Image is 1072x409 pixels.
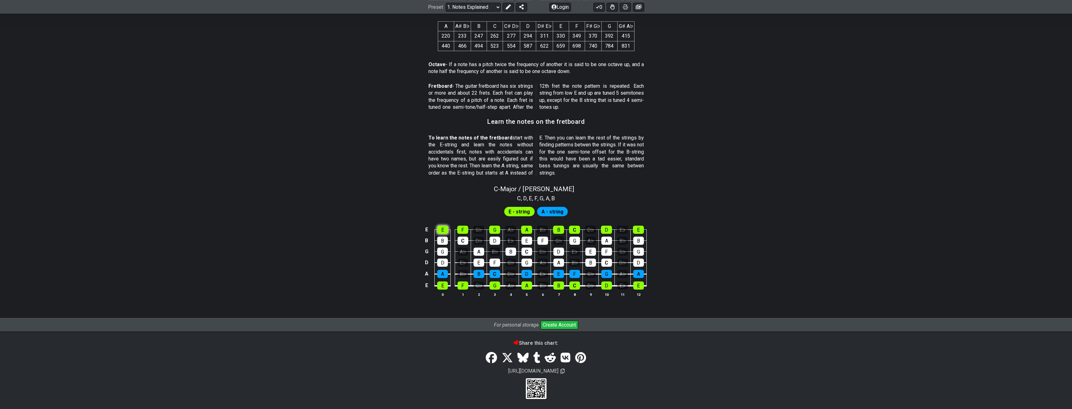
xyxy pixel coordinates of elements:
[541,207,563,216] span: First enable full edit mode to edit
[473,226,484,234] div: G♭
[569,237,580,245] div: G
[598,291,614,298] th: 10
[537,259,548,267] div: A♭
[531,349,542,367] a: Tumblr
[601,226,612,234] div: D
[553,270,564,278] div: E
[537,248,548,256] div: D♭
[505,270,516,278] div: D♭
[617,281,628,290] div: E♭
[489,259,500,267] div: F
[471,31,487,41] td: 247
[458,237,468,245] div: C
[509,207,530,216] span: First enable full edit mode to edit
[536,21,553,31] th: D♯ E♭
[617,41,634,51] td: 831
[507,367,559,375] span: [URL][DOMAIN_NAME]
[617,226,628,234] div: E♭
[537,226,548,234] div: B♭
[519,291,535,298] th: 5
[633,270,644,278] div: A
[458,248,468,256] div: A♭
[527,194,529,202] span: ,
[489,281,500,290] div: G
[620,3,631,11] button: Print
[438,21,454,31] th: A
[454,21,471,31] th: A♯ B♭
[601,248,612,256] div: F
[515,349,531,367] a: Bluesky
[569,281,580,290] div: C
[585,237,596,245] div: A♭
[428,83,644,111] p: - The guitar fretboard has six strings or more and about 22 frets. Each fret can play the frequen...
[553,41,569,51] td: 659
[553,226,564,234] div: B
[585,41,601,51] td: 740
[505,259,516,267] div: G♭
[553,259,564,267] div: A
[521,226,532,234] div: A
[458,259,468,267] div: E♭
[505,237,516,245] div: E♭
[541,321,578,329] button: Create Account
[526,378,546,399] div: Scan to view on your cellphone.
[517,194,521,202] span: C
[553,31,569,41] td: 330
[569,41,585,51] td: 698
[454,31,471,41] td: 233
[537,270,548,278] div: E♭
[630,291,646,298] th: 12
[529,194,532,202] span: E
[423,235,430,246] td: B
[437,248,448,256] div: G
[536,41,553,51] td: 622
[458,281,468,290] div: F
[558,349,573,367] a: VK
[503,31,520,41] td: 277
[601,237,612,245] div: A
[569,226,580,234] div: C
[567,291,583,298] th: 8
[437,226,448,234] div: E
[428,61,446,67] strong: Octave
[514,193,558,203] section: Scale pitch classes
[489,226,500,234] div: G
[454,41,471,51] td: 466
[553,248,564,256] div: D
[437,259,448,267] div: D
[553,21,569,31] th: E
[553,237,564,245] div: G♭
[505,281,516,290] div: A♭
[521,259,532,267] div: G
[471,41,487,51] td: 494
[553,281,564,290] div: B
[617,259,628,267] div: D♭
[484,349,499,367] a: Share on Facebook
[543,194,546,202] span: ,
[423,246,430,257] td: G
[537,194,540,202] span: ,
[516,3,527,11] button: Share Preset
[633,281,644,290] div: E
[572,349,588,367] a: Pinterest
[471,291,487,298] th: 2
[633,259,644,267] div: D
[423,257,430,268] td: D
[474,270,484,278] div: B
[601,41,617,51] td: 784
[489,270,500,278] div: C
[593,3,605,11] button: 0
[514,340,558,346] b: Share this chart:
[428,4,443,10] span: Preset
[537,281,548,290] div: B♭
[569,21,585,31] th: F
[474,237,484,245] div: D♭
[428,134,644,176] p: start with the E-string and learn the notes without accidentals first, notes with accidentals can...
[617,270,628,278] div: A♭
[521,270,532,278] div: D
[503,41,520,51] td: 554
[428,83,452,89] strong: Fretboard
[438,41,454,51] td: 440
[535,291,551,298] th: 6
[428,135,513,141] strong: To learn the notes of the fretboard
